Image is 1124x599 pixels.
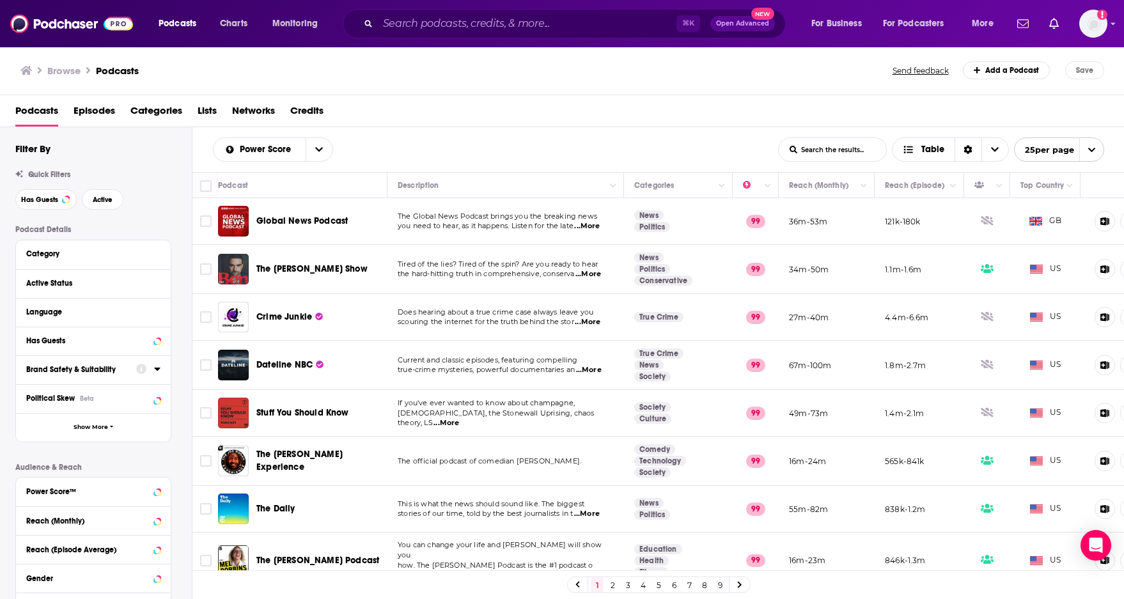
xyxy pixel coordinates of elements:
span: Podcasts [15,100,58,127]
a: The Daily [218,494,249,524]
div: Reach (Episode) [885,178,944,193]
p: 16m-24m [789,456,826,467]
button: Column Actions [714,178,730,194]
p: 4.4m-6.6m [885,312,929,323]
a: The Mel Robbins Podcast [218,545,249,576]
span: Table [921,145,944,154]
p: 36m-53m [789,216,827,227]
span: Monitoring [272,15,318,33]
a: True Crime [634,348,683,359]
h3: Browse [47,65,81,77]
button: Column Actions [605,178,621,194]
button: Active Status [26,275,160,291]
a: The [PERSON_NAME] Show [256,263,368,276]
button: Send feedback [889,65,953,76]
div: Brand Safety & Suitability [26,365,128,374]
div: Description [398,178,439,193]
a: Health [634,556,669,566]
a: Episodes [74,100,115,127]
a: Show notifications dropdown [1012,13,1034,35]
button: open menu [150,13,213,34]
a: Podcasts [96,65,139,77]
div: Category [26,249,152,258]
a: Technology [634,456,686,466]
span: ...More [433,418,459,428]
button: Show More [16,413,171,442]
p: 99 [746,407,765,419]
img: Dateline NBC [218,350,249,380]
span: Toggle select row [200,555,212,566]
span: the hard-hitting truth in comprehensive, conserva [398,269,574,278]
span: Toggle select row [200,455,212,467]
button: Show profile menu [1079,10,1107,38]
span: Power Score [240,145,295,154]
button: Choose View [892,137,1009,162]
p: 846k-1.3m [885,555,926,566]
button: Language [26,304,160,320]
div: Podcast [218,178,248,193]
span: ...More [574,509,600,519]
a: Comedy [634,444,675,455]
span: Quick Filters [28,170,70,179]
button: open menu [963,13,1010,34]
span: Charts [220,15,247,33]
p: 1.4m-2.1m [885,408,925,419]
span: US [1030,502,1061,515]
span: Crime Junkie [256,311,312,322]
span: Show More [74,424,108,431]
span: Stuff You Should Know [256,407,349,418]
a: The Joe Rogan Experience [218,446,249,476]
span: scouring the internet for the truth behind the stor [398,317,574,326]
div: Power Score™ [26,487,150,496]
a: 5 [652,577,665,593]
span: The [PERSON_NAME] Show [256,263,368,274]
span: Has Guests [21,196,58,203]
span: Logged in as rstenslie [1079,10,1107,38]
div: Reach (Monthly) [26,517,150,525]
a: Society [634,467,671,478]
a: Credits [290,100,324,127]
a: Conservative [634,276,692,286]
button: open menu [214,145,306,154]
button: Save [1065,61,1104,79]
button: open menu [875,13,963,34]
div: Gender [26,574,150,583]
span: Toggle select row [200,263,212,275]
p: 99 [746,359,765,371]
a: 9 [714,577,726,593]
div: Active Status [26,279,152,288]
span: Toggle select row [200,215,212,227]
span: If you've ever wanted to know about champagne, [398,398,575,407]
a: Networks [232,100,275,127]
img: Global News Podcast [218,206,249,237]
a: 4 [637,577,650,593]
span: ...More [575,269,601,279]
a: Stuff You Should Know [218,398,249,428]
div: Sort Direction [955,138,981,161]
a: Global News Podcast [256,215,348,228]
p: Podcast Details [15,225,171,234]
img: The Ben Shapiro Show [218,254,249,284]
span: Categories [130,100,182,127]
a: Lists [198,100,217,127]
a: News [634,253,664,263]
a: 6 [667,577,680,593]
a: Politics [634,222,670,232]
button: open menu [802,13,878,34]
span: More [972,15,994,33]
div: Categories [634,178,674,193]
p: 1.1m-1.6m [885,264,922,275]
span: ...More [574,221,600,231]
button: Power Score™ [26,483,160,499]
a: Society [634,402,671,412]
button: open menu [1014,137,1104,162]
a: The [PERSON_NAME] Experience [256,448,383,474]
p: 49m-73m [789,408,828,419]
img: Crime Junkie [218,302,249,332]
a: Show notifications dropdown [1044,13,1064,35]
